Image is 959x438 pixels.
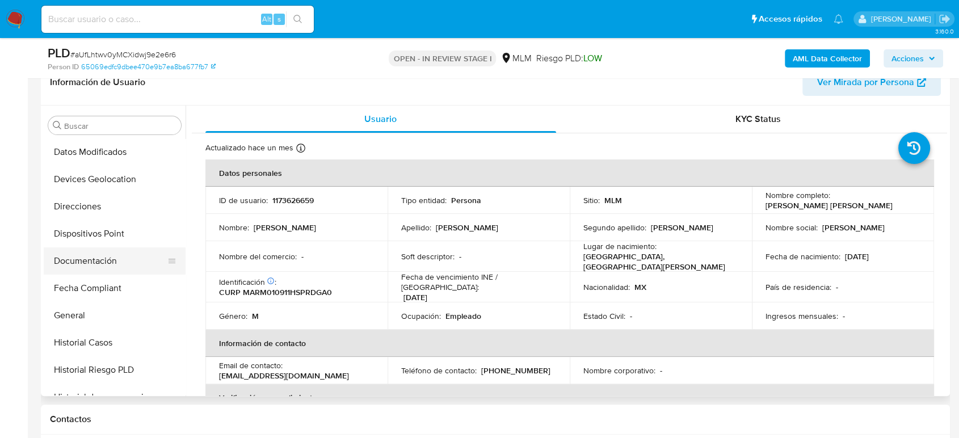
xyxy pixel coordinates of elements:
[765,190,830,200] p: Nombre completo :
[219,222,249,233] p: Nombre :
[870,14,935,24] p: diego.gardunorosas@mercadolibre.com.mx
[583,365,655,376] p: Nombre corporativo :
[604,195,622,205] p: MLM
[817,69,914,96] span: Ver Mirada por Persona
[219,195,268,205] p: ID de usuario :
[41,12,314,27] input: Buscar usuario o caso...
[44,166,186,193] button: Devices Geolocation
[630,311,632,321] p: -
[459,251,461,262] p: -
[48,44,70,62] b: PLD
[765,251,840,262] p: Fecha de nacimiento :
[765,311,838,321] p: Ingresos mensuales :
[583,195,600,205] p: Sitio :
[583,251,734,272] p: [GEOGRAPHIC_DATA], [GEOGRAPHIC_DATA][PERSON_NAME]
[843,311,845,321] p: -
[401,195,447,205] p: Tipo entidad :
[44,356,186,384] button: Historial Riesgo PLD
[219,360,283,370] p: Email de contacto :
[634,282,646,292] p: MX
[735,112,781,125] span: KYC Status
[583,222,646,233] p: Segundo apellido :
[765,200,893,210] p: [PERSON_NAME] [PERSON_NAME]
[44,275,186,302] button: Fecha Compliant
[262,14,271,24] span: Alt
[205,330,934,357] th: Información de contacto
[765,282,831,292] p: País de residencia :
[536,52,602,65] span: Riesgo PLD:
[891,49,924,68] span: Acciones
[802,69,941,96] button: Ver Mirada por Persona
[834,14,843,24] a: Notificaciones
[583,52,602,65] span: LOW
[822,222,885,233] p: [PERSON_NAME]
[286,11,309,27] button: search-icon
[583,282,630,292] p: Nacionalidad :
[445,311,481,321] p: Empleado
[660,365,662,376] p: -
[651,222,713,233] p: [PERSON_NAME]
[81,62,216,72] a: 65069edfc9dbee470e9b7ea8ba677fb7
[939,13,950,25] a: Salir
[401,222,431,233] p: Apellido :
[205,384,934,411] th: Verificación y cumplimiento
[277,14,281,24] span: s
[403,292,427,302] p: [DATE]
[219,251,297,262] p: Nombre del comercio :
[219,277,276,287] p: Identificación :
[583,241,657,251] p: Lugar de nacimiento :
[44,302,186,329] button: General
[389,50,496,66] p: OPEN - IN REVIEW STAGE I
[64,121,176,131] input: Buscar
[401,251,455,262] p: Soft descriptor :
[44,193,186,220] button: Direcciones
[44,138,186,166] button: Datos Modificados
[401,365,477,376] p: Teléfono de contacto :
[219,311,247,321] p: Género :
[301,251,304,262] p: -
[401,272,556,292] p: Fecha de vencimiento INE / [GEOGRAPHIC_DATA] :
[451,195,481,205] p: Persona
[935,27,953,36] span: 3.160.0
[436,222,498,233] p: [PERSON_NAME]
[793,49,862,68] b: AML Data Collector
[44,329,186,356] button: Historial Casos
[219,287,332,297] p: CURP MARM010911HSPRDGA0
[583,311,625,321] p: Estado Civil :
[44,247,176,275] button: Documentación
[836,282,838,292] p: -
[254,222,316,233] p: [PERSON_NAME]
[845,251,869,262] p: [DATE]
[219,370,349,381] p: [EMAIL_ADDRESS][DOMAIN_NAME]
[44,220,186,247] button: Dispositivos Point
[765,222,818,233] p: Nombre social :
[252,311,259,321] p: M
[53,121,62,130] button: Buscar
[759,13,822,25] span: Accesos rápidos
[272,195,314,205] p: 1173626659
[481,365,550,376] p: [PHONE_NUMBER]
[44,384,186,411] button: Historial de conversaciones
[785,49,870,68] button: AML Data Collector
[205,159,934,187] th: Datos personales
[500,52,531,65] div: MLM
[205,142,293,153] p: Actualizado hace un mes
[884,49,943,68] button: Acciones
[50,77,145,88] h1: Información de Usuario
[70,49,176,60] span: # aUfLhtwv0yMCXidwj9e2e6r6
[50,414,941,425] h1: Contactos
[48,62,79,72] b: Person ID
[364,112,397,125] span: Usuario
[401,311,441,321] p: Ocupación :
